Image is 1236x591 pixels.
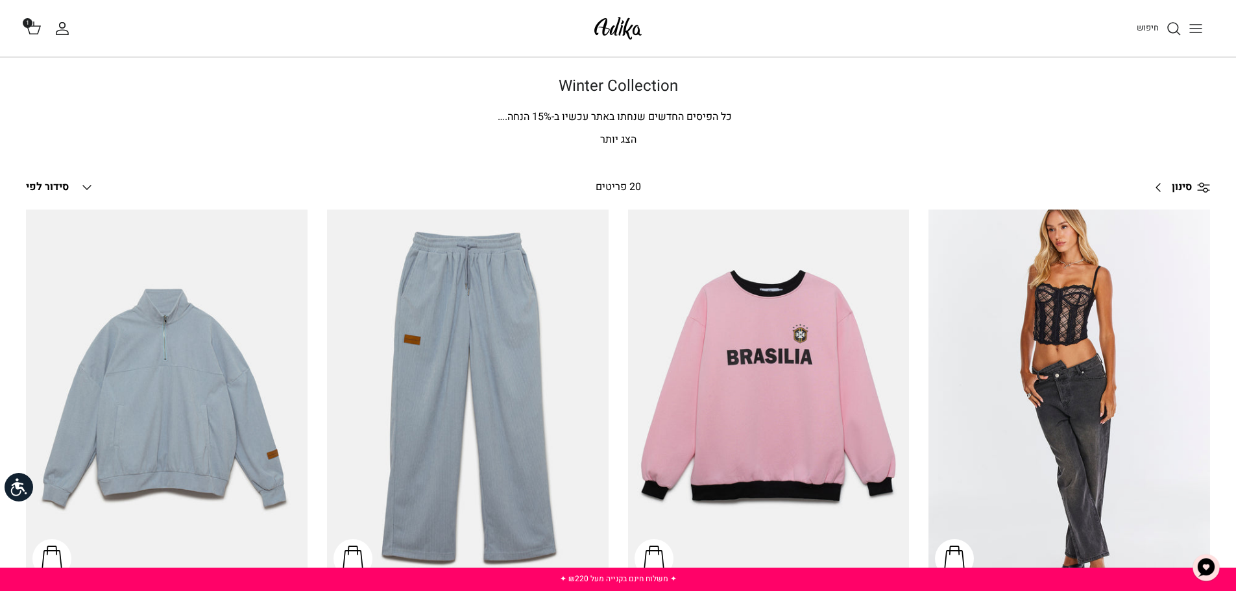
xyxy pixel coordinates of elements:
[1137,21,1181,36] a: חיפוש
[551,109,732,125] span: כל הפיסים החדשים שנחתו באתר עכשיו ב-
[1137,21,1159,34] span: חיפוש
[590,13,646,43] img: Adika IL
[26,173,95,202] button: סידור לפי
[164,77,1072,96] h1: Winter Collection
[1187,548,1226,587] button: צ'אט
[532,109,544,125] span: 15
[23,18,32,28] span: 1
[628,210,910,585] a: סווטשירט Brazilian Kid
[26,210,308,585] a: סווטשירט City Strolls אוברסייז
[481,179,755,196] div: 20 פריטים
[55,21,75,36] a: החשבון שלי
[1146,172,1210,203] a: סינון
[1172,179,1192,196] span: סינון
[928,210,1210,585] a: ג׳ינס All Or Nothing קריס-קרוס | BOYFRIEND
[26,20,42,37] a: 1
[327,210,609,585] a: מכנסי טרנינג City strolls
[26,179,69,195] span: סידור לפי
[164,132,1072,149] p: הצג יותר
[560,573,677,585] a: ✦ משלוח חינם בקנייה מעל ₪220 ✦
[498,109,551,125] span: % הנחה.
[1181,14,1210,43] button: Toggle menu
